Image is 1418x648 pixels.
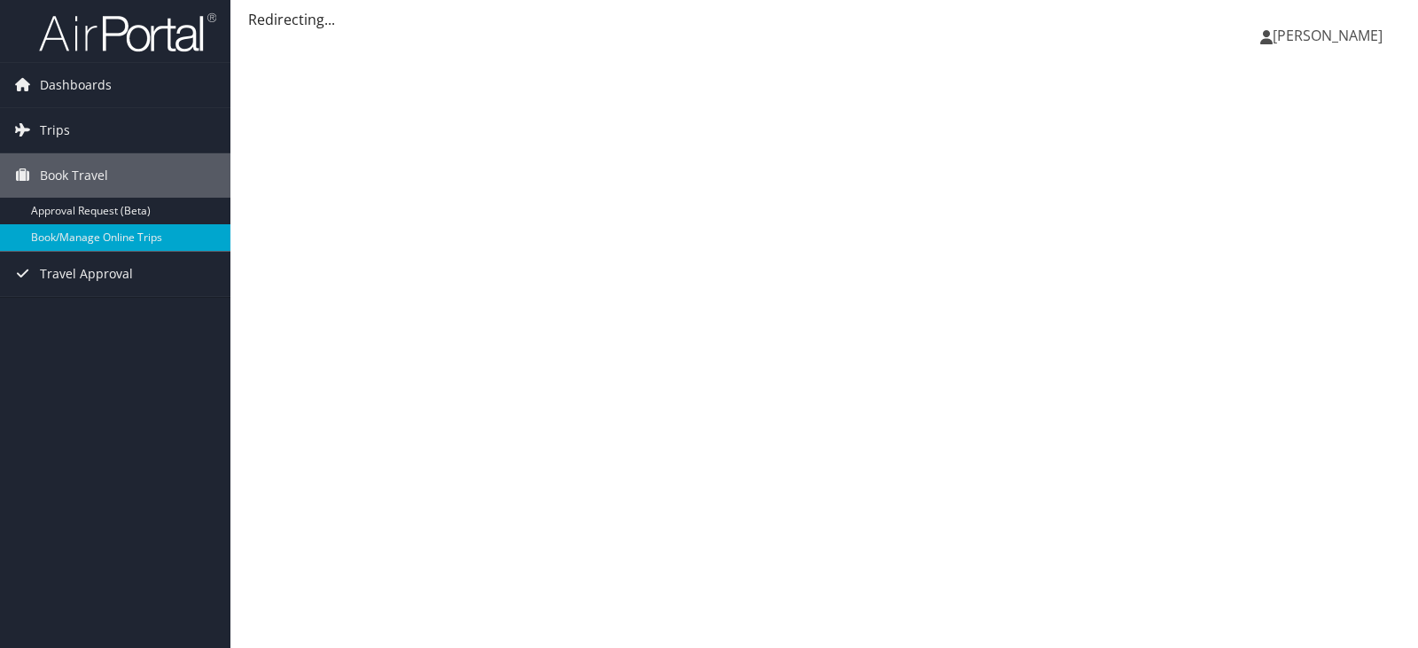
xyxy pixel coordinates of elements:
span: Book Travel [40,153,108,198]
span: Travel Approval [40,252,133,296]
span: Dashboards [40,63,112,107]
span: Trips [40,108,70,152]
span: [PERSON_NAME] [1273,26,1383,45]
div: Redirecting... [248,9,1400,30]
img: airportal-logo.png [39,12,216,53]
a: [PERSON_NAME] [1260,9,1400,62]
